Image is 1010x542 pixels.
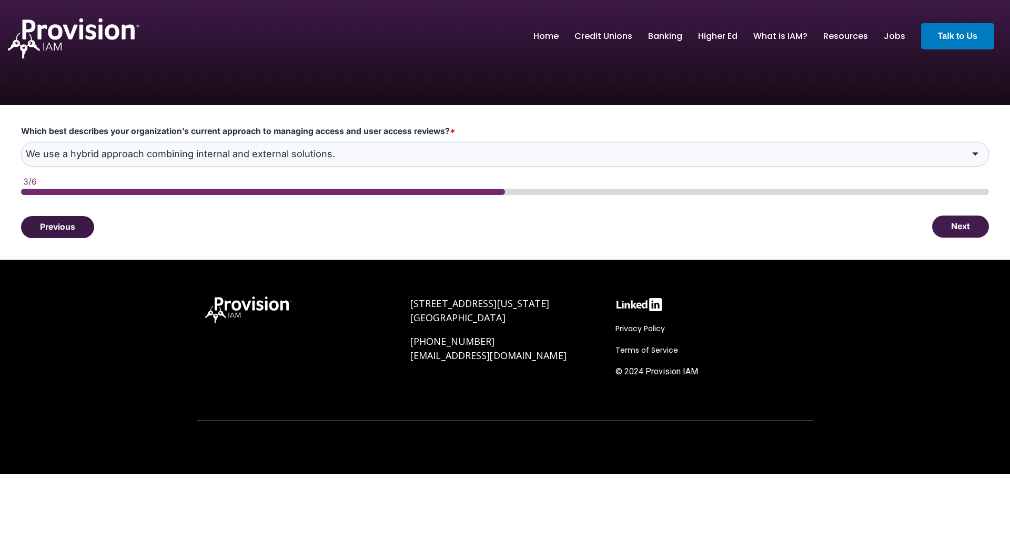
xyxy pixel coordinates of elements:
span: [STREET_ADDRESS][US_STATE] [410,297,550,310]
a: [STREET_ADDRESS][US_STATE][GEOGRAPHIC_DATA] [410,297,550,324]
img: ProvisionIAM-Logo-White@3x [205,296,292,323]
button: Next [932,216,989,238]
a: [PHONE_NUMBER] [410,335,494,347]
div: page 3 of 6 [21,189,989,195]
a: Terms of Service [615,344,683,356]
div: Navigation Menu [615,322,805,383]
span: Privacy Policy [615,323,665,334]
a: Resources [823,27,868,45]
span: © 2024 Provision IAM [615,366,698,376]
a: Home [533,27,559,45]
button: Previous [21,216,94,238]
span: Terms of Service [615,345,678,355]
span: Which best describes your organization’s current approach to managing access and user access revi... [21,126,450,136]
nav: menu [526,19,913,53]
a: Higher Ed [698,27,738,45]
a: What is IAM? [753,27,807,45]
a: Talk to Us [921,23,994,49]
strong: Talk to Us [938,32,977,40]
a: Jobs [884,27,905,45]
a: Banking [648,27,682,45]
img: linkedin [615,296,663,313]
img: ProvisionIAM-Logo-White [8,18,139,59]
span: [GEOGRAPHIC_DATA] [410,311,506,324]
a: Privacy Policy [615,322,670,335]
a: Credit Unions [574,27,632,45]
a: [EMAIL_ADDRESS][DOMAIN_NAME] [410,349,567,362]
div: 3/6 [23,177,989,187]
